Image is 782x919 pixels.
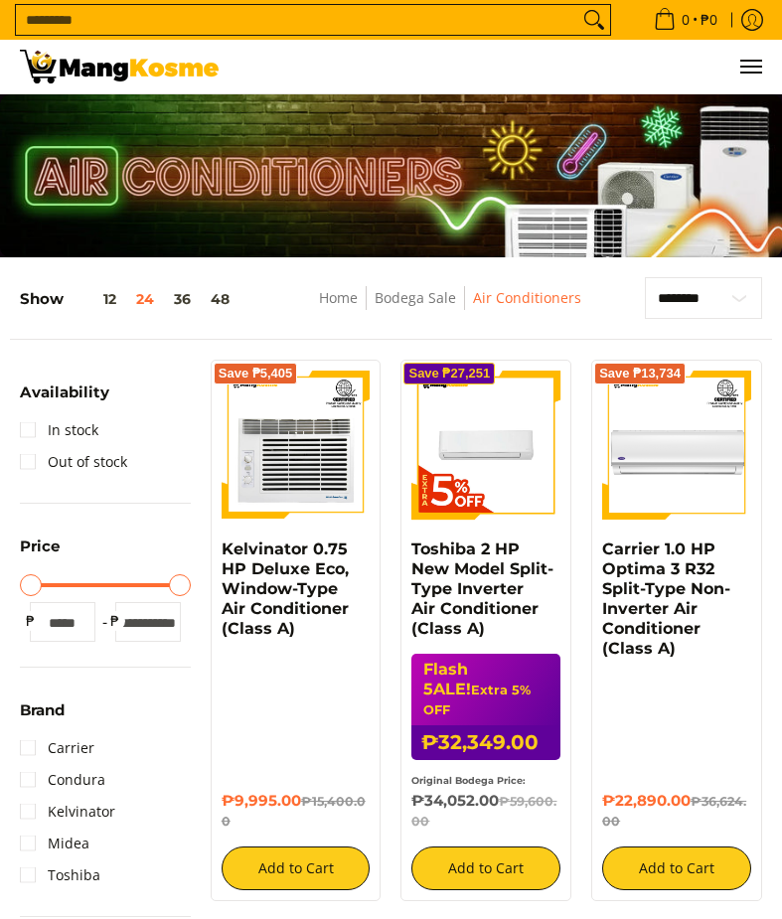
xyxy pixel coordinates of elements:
[20,611,40,631] span: ₱
[126,291,164,307] button: 24
[20,414,98,446] a: In stock
[411,792,560,832] h6: ₱34,052.00
[222,846,371,890] button: Add to Cart
[20,702,65,732] summary: Open
[20,538,60,568] summary: Open
[578,5,610,35] button: Search
[20,828,89,859] a: Midea
[20,50,219,83] img: Bodega Sale Aircon l Mang Kosme: Home Appliances Warehouse Sale
[20,290,239,309] h5: Show
[20,384,109,399] span: Availability
[238,40,762,93] nav: Main Menu
[648,9,723,31] span: •
[411,371,560,520] img: Toshiba 2 HP New Model Split-Type Inverter Air Conditioner (Class A)
[20,732,94,764] a: Carrier
[411,539,553,638] a: Toshiba 2 HP New Model Split-Type Inverter Air Conditioner (Class A)
[105,611,125,631] span: ₱
[602,792,751,832] h6: ₱22,890.00
[275,286,626,331] nav: Breadcrumbs
[20,702,65,717] span: Brand
[411,725,560,760] h6: ₱32,349.00
[20,796,115,828] a: Kelvinator
[473,288,581,307] a: Air Conditioners
[64,291,126,307] button: 12
[599,368,681,380] span: Save ₱13,734
[20,764,105,796] a: Condura
[20,859,100,891] a: Toshiba
[20,538,60,553] span: Price
[738,40,762,93] button: Menu
[20,446,127,478] a: Out of stock
[222,794,366,829] del: ₱15,400.00
[319,288,358,307] a: Home
[375,288,456,307] a: Bodega Sale
[411,846,560,890] button: Add to Cart
[602,371,751,520] img: Carrier 1.0 HP Optima 3 R32 Split-Type Non-Inverter Air Conditioner (Class A)
[222,371,371,520] img: Kelvinator 0.75 HP Deluxe Eco, Window-Type Air Conditioner (Class A)
[238,40,762,93] ul: Customer Navigation
[219,368,293,380] span: Save ₱5,405
[408,368,490,380] span: Save ₱27,251
[201,291,239,307] button: 48
[222,792,371,832] h6: ₱9,995.00
[411,775,526,786] small: Original Bodega Price:
[679,13,693,27] span: 0
[602,846,751,890] button: Add to Cart
[698,13,720,27] span: ₱0
[222,539,349,638] a: Kelvinator 0.75 HP Deluxe Eco, Window-Type Air Conditioner (Class A)
[602,539,730,658] a: Carrier 1.0 HP Optima 3 R32 Split-Type Non-Inverter Air Conditioner (Class A)
[20,384,109,414] summary: Open
[164,291,201,307] button: 36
